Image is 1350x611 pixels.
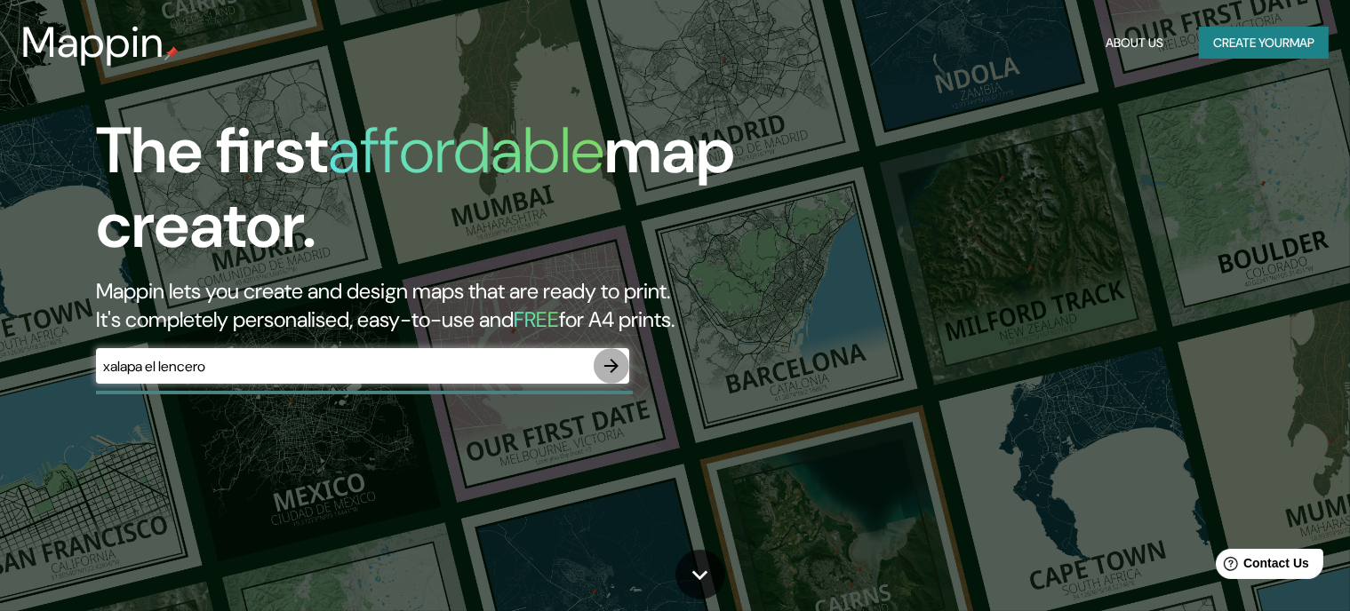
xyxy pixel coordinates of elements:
h1: affordable [328,109,604,192]
input: Choose your favourite place [96,356,594,377]
h1: The first map creator. [96,114,771,277]
img: mappin-pin [164,46,179,60]
h5: FREE [514,305,559,333]
button: About Us [1098,27,1170,60]
iframe: Help widget launcher [1192,542,1330,591]
button: Create yourmap [1199,27,1329,60]
h3: Mappin [21,18,164,67]
h2: Mappin lets you create and design maps that are ready to print. It's completely personalised, eas... [96,277,771,334]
